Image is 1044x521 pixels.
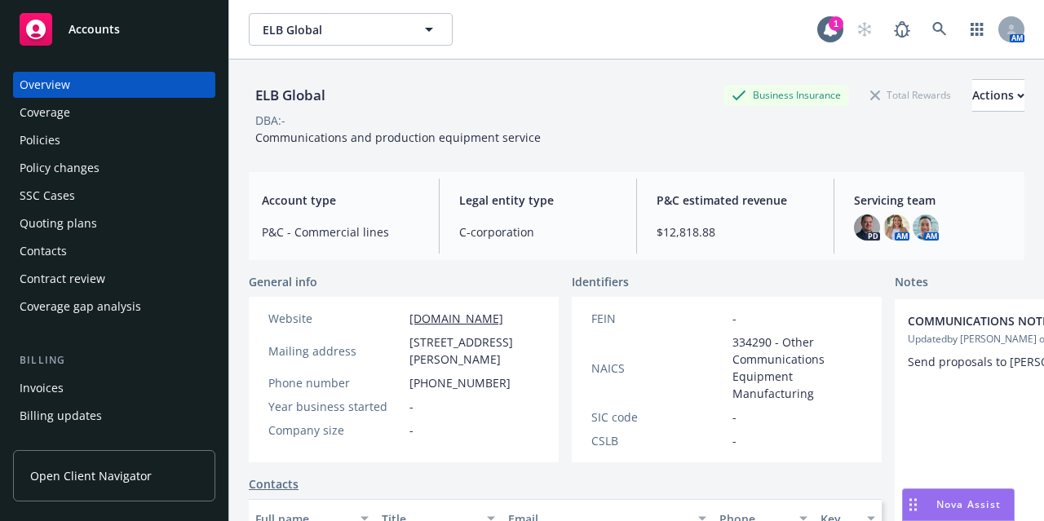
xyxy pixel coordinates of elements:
img: photo [913,214,939,241]
span: $12,818.88 [657,223,814,241]
span: P&C estimated revenue [657,192,814,209]
div: SIC code [591,408,726,426]
div: Invoices [20,375,64,401]
div: SSC Cases [20,183,75,209]
div: Contract review [20,266,105,292]
div: Policy changes [20,155,100,181]
span: Open Client Navigator [30,467,152,484]
a: Overview [13,72,215,98]
span: Account type [262,192,419,209]
span: - [409,422,414,439]
div: Total Rewards [862,85,959,105]
div: Mailing address [268,342,403,360]
span: Notes [895,273,928,293]
div: Billing updates [20,403,102,429]
div: FEIN [591,310,726,327]
a: Policy changes [13,155,215,181]
span: Communications and production equipment service [255,130,541,145]
div: Billing [13,352,215,369]
button: ELB Global [249,13,453,46]
span: 334290 - Other Communications Equipment Manufacturing [732,333,862,402]
div: NAICS [591,360,726,377]
div: Year business started [268,398,403,415]
div: Website [268,310,403,327]
span: Nova Assist [936,497,1001,511]
div: Overview [20,72,70,98]
div: Company size [268,422,403,439]
div: 1 [829,16,843,31]
div: Contacts [20,238,67,264]
span: - [732,432,737,449]
div: Phone number [268,374,403,391]
a: Search [923,13,956,46]
a: Report a Bug [886,13,918,46]
div: DBA: - [255,112,285,129]
span: - [409,398,414,415]
div: Coverage [20,99,70,126]
div: CSLB [591,432,726,449]
a: Invoices [13,375,215,401]
button: Nova Assist [902,488,1015,521]
a: [DOMAIN_NAME] [409,311,503,326]
a: Quoting plans [13,210,215,236]
div: Business Insurance [723,85,849,105]
a: Switch app [961,13,993,46]
span: Legal entity type [459,192,617,209]
a: Start snowing [848,13,881,46]
div: Actions [972,80,1024,111]
a: Account charges [13,430,215,457]
a: Contacts [13,238,215,264]
span: - [732,408,737,426]
span: - [732,310,737,327]
div: Account charges [20,430,110,457]
a: Accounts [13,7,215,52]
span: General info [249,273,317,290]
div: Coverage gap analysis [20,294,141,320]
a: Coverage gap analysis [13,294,215,320]
div: Drag to move [903,489,923,520]
span: [STREET_ADDRESS][PERSON_NAME] [409,333,539,368]
div: Quoting plans [20,210,97,236]
img: photo [854,214,880,241]
span: P&C - Commercial lines [262,223,419,241]
span: ELB Global [263,21,404,38]
a: Billing updates [13,403,215,429]
a: Coverage [13,99,215,126]
a: SSC Cases [13,183,215,209]
a: Contacts [249,475,299,492]
button: Actions [972,79,1024,112]
span: Servicing team [854,192,1011,209]
span: [PHONE_NUMBER] [409,374,511,391]
a: Policies [13,127,215,153]
div: Policies [20,127,60,153]
span: Identifiers [572,273,629,290]
span: Accounts [69,23,120,36]
a: Contract review [13,266,215,292]
span: C-corporation [459,223,617,241]
img: photo [883,214,909,241]
div: ELB Global [249,85,332,106]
